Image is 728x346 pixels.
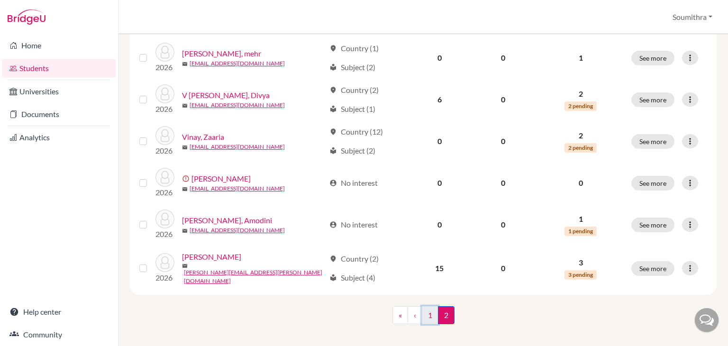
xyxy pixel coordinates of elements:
[155,126,174,145] img: Vinay, Zaaria
[631,176,674,191] button: See more
[2,302,116,321] a: Help center
[2,82,116,101] a: Universities
[329,255,337,263] span: location_on
[668,8,717,26] button: Soumithra
[182,61,188,67] span: mail
[631,261,674,276] button: See more
[408,306,422,324] a: ‹
[2,36,116,55] a: Home
[471,204,536,246] td: 0
[329,274,337,282] span: local_library
[329,145,375,156] div: Subject (2)
[329,221,337,228] span: account_circle
[542,177,620,189] p: 0
[631,218,674,232] button: See more
[329,84,379,96] div: Country (2)
[631,92,674,107] button: See more
[409,204,471,246] td: 0
[182,48,261,59] a: [PERSON_NAME], mehr
[182,228,188,234] span: mail
[438,306,455,324] span: 2
[2,105,116,124] a: Documents
[631,51,674,65] button: See more
[409,79,471,120] td: 6
[329,62,375,73] div: Subject (2)
[409,246,471,291] td: 15
[471,79,536,120] td: 0
[329,179,337,187] span: account_circle
[564,270,597,280] span: 3 pending
[182,263,188,269] span: mail
[329,177,378,189] div: No interest
[329,86,337,94] span: location_on
[564,143,597,153] span: 2 pending
[471,162,536,204] td: 0
[329,126,383,137] div: Country (12)
[191,173,251,184] a: [PERSON_NAME]
[542,213,620,225] p: 1
[184,268,325,285] a: [PERSON_NAME][EMAIL_ADDRESS][PERSON_NAME][DOMAIN_NAME]
[409,120,471,162] td: 0
[182,251,241,263] a: [PERSON_NAME]
[155,228,174,240] p: 2026
[155,62,174,73] p: 2026
[155,209,174,228] img: Waddehra, Amodini
[182,145,188,150] span: mail
[422,306,438,324] a: 1
[471,37,536,79] td: 0
[329,253,379,264] div: Country (2)
[329,219,378,230] div: No interest
[182,175,191,182] span: error_outline
[8,9,45,25] img: Bridge-U
[329,64,337,71] span: local_library
[155,272,174,283] p: 2026
[182,90,270,101] a: V [PERSON_NAME], Divya
[329,105,337,113] span: local_library
[471,246,536,291] td: 0
[329,272,375,283] div: Subject (4)
[190,143,285,151] a: [EMAIL_ADDRESS][DOMAIN_NAME]
[564,227,597,236] span: 1 pending
[2,128,116,147] a: Analytics
[392,306,455,332] nav: ...
[329,43,379,54] div: Country (1)
[542,88,620,100] p: 2
[542,52,620,64] p: 1
[329,147,337,155] span: local_library
[182,215,272,226] a: [PERSON_NAME], Amodini
[190,226,285,235] a: [EMAIL_ADDRESS][DOMAIN_NAME]
[471,120,536,162] td: 0
[409,162,471,204] td: 0
[631,134,674,149] button: See more
[20,7,40,15] span: Help
[190,184,285,193] a: [EMAIL_ADDRESS][DOMAIN_NAME]
[564,101,597,111] span: 2 pending
[542,130,620,141] p: 2
[392,306,408,324] a: «
[2,59,116,78] a: Students
[155,145,174,156] p: 2026
[182,186,188,192] span: mail
[329,45,337,52] span: location_on
[155,187,174,198] p: 2026
[182,131,224,143] a: Vinay, Zaaria
[155,103,174,115] p: 2026
[329,103,375,115] div: Subject (1)
[2,325,116,344] a: Community
[190,59,285,68] a: [EMAIL_ADDRESS][DOMAIN_NAME]
[182,103,188,109] span: mail
[155,43,174,62] img: Vasudev, mehr
[190,101,285,109] a: [EMAIL_ADDRESS][DOMAIN_NAME]
[409,37,471,79] td: 0
[155,84,174,103] img: V Gopalakrishnan, Divya
[155,168,174,187] img: Vir Mehta, Samar
[329,128,337,136] span: location_on
[155,253,174,272] img: Yadalam, Vidur
[542,257,620,268] p: 3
